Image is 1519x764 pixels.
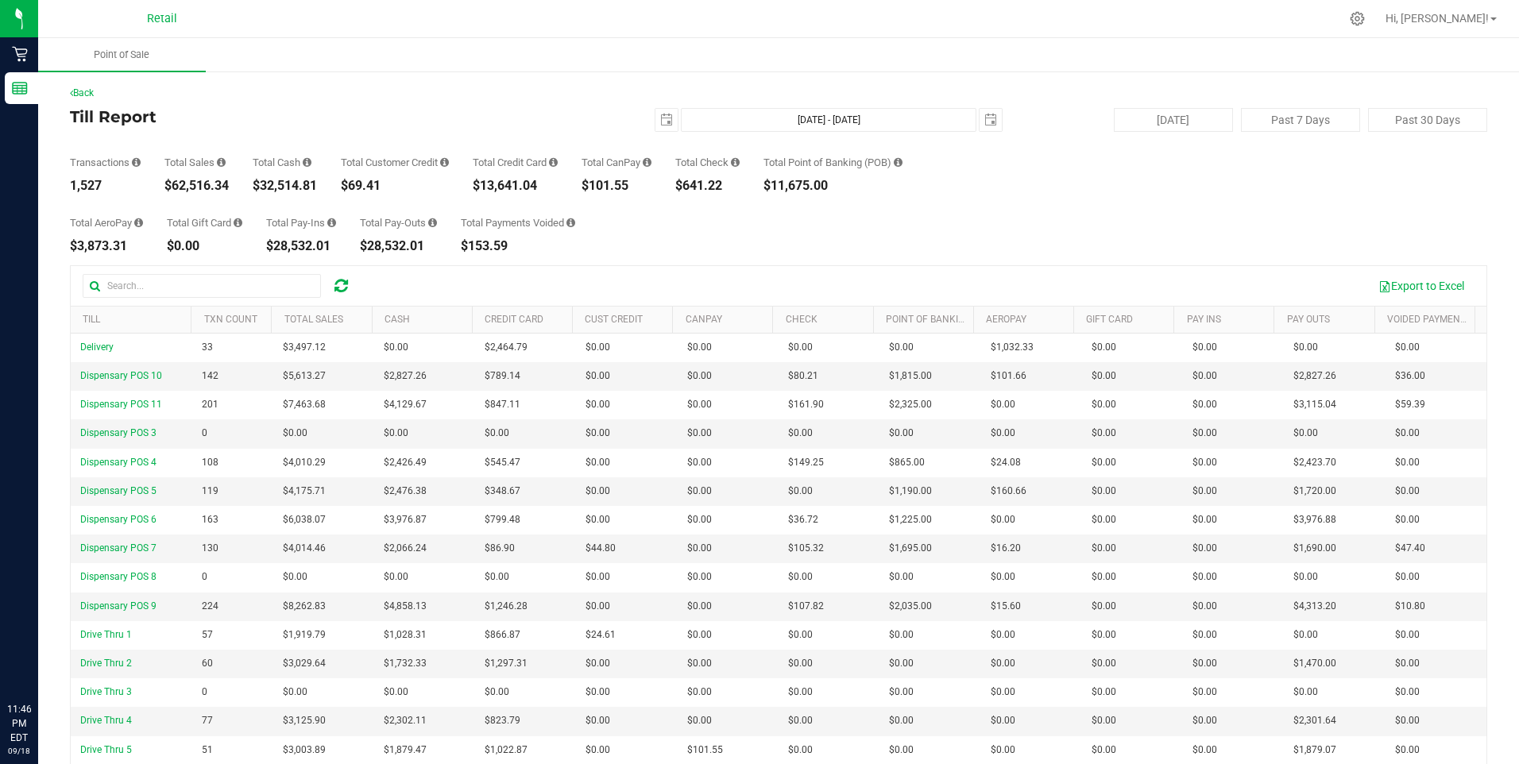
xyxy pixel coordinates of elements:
span: $0.00 [788,627,813,642]
span: $0.00 [586,512,610,527]
span: $0.00 [991,512,1015,527]
span: $36.72 [788,512,818,527]
span: $0.00 [283,685,307,700]
span: Dispensary POS 8 [80,571,157,582]
span: $1,879.07 [1293,743,1336,758]
span: $348.67 [485,484,520,499]
span: $1,732.33 [384,656,427,671]
span: $0.00 [1192,743,1217,758]
span: $0.00 [1192,599,1217,614]
span: $0.00 [1192,455,1217,470]
span: $47.40 [1395,541,1425,556]
span: $16.20 [991,541,1021,556]
span: $0.00 [1395,627,1420,642]
i: Sum of all voided payment transaction amounts (excluding tips and transaction fees) within the da... [566,218,575,228]
button: [DATE] [1114,108,1233,132]
span: $1,695.00 [889,541,932,556]
span: $0.00 [687,569,712,585]
span: $0.00 [1092,426,1116,441]
span: $0.00 [991,397,1015,412]
a: Cust Credit [585,314,643,325]
span: $0.00 [788,713,813,728]
span: $0.00 [384,685,408,700]
span: $0.00 [889,685,914,700]
span: $0.00 [586,340,610,355]
span: $789.14 [485,368,520,384]
span: $0.00 [1395,685,1420,700]
a: Gift Card [1086,314,1133,325]
span: $0.00 [1092,455,1116,470]
span: $0.00 [485,569,509,585]
span: Dispensary POS 7 [80,542,157,554]
span: Delivery [80,341,114,353]
span: $105.32 [788,541,824,556]
span: $0.00 [991,713,1015,728]
span: 163 [202,512,218,527]
span: $0.00 [1293,340,1318,355]
span: $0.00 [788,484,813,499]
span: $0.00 [1092,512,1116,527]
span: $0.00 [1293,627,1318,642]
button: Past 7 Days [1241,108,1360,132]
span: select [655,109,678,131]
span: Drive Thru 2 [80,658,132,669]
span: $0.00 [586,397,610,412]
span: $1,879.47 [384,743,427,758]
p: 09/18 [7,745,31,757]
span: $0.00 [687,627,712,642]
div: Total Check [675,157,740,168]
button: Past 30 Days [1368,108,1487,132]
span: $0.00 [788,340,813,355]
inline-svg: Retail [12,46,28,62]
span: $1,815.00 [889,368,932,384]
span: $0.00 [687,397,712,412]
span: $0.00 [687,455,712,470]
span: $0.00 [1192,569,1217,585]
a: CanPay [686,314,722,325]
span: $0.00 [687,484,712,499]
span: $0.00 [687,599,712,614]
span: $0.00 [991,743,1015,758]
span: $0.00 [1092,569,1116,585]
i: Sum of all cash pay-ins added to tills within the date range. [327,218,336,228]
span: Drive Thru 1 [80,629,132,640]
span: Dispensary POS 3 [80,427,157,438]
span: $0.00 [1395,340,1420,355]
span: $3,976.88 [1293,512,1336,527]
span: 0 [202,426,207,441]
span: $0.00 [1092,743,1116,758]
span: $101.66 [991,368,1026,384]
span: 77 [202,713,213,728]
span: 201 [202,397,218,412]
div: $641.22 [675,179,740,192]
a: Voided Payments [1387,314,1471,325]
span: $0.00 [1395,569,1420,585]
span: $0.00 [586,569,610,585]
span: $7,463.68 [283,397,326,412]
span: $1,690.00 [1293,541,1336,556]
div: Total Cash [253,157,317,168]
span: select [980,109,1002,131]
span: $2,827.26 [384,368,427,384]
span: $0.00 [1293,426,1318,441]
div: Total Credit Card [473,157,558,168]
span: $0.00 [1395,426,1420,441]
span: $0.00 [1092,368,1116,384]
span: $0.00 [788,426,813,441]
span: $4,129.67 [384,397,427,412]
span: 0 [202,685,207,700]
div: $153.59 [461,240,575,253]
div: $28,532.01 [266,240,336,253]
span: $0.00 [1192,713,1217,728]
span: $545.47 [485,455,520,470]
span: $2,464.79 [485,340,528,355]
a: Point of Banking (POB) [886,314,999,325]
span: $0.00 [1192,541,1217,556]
span: $160.66 [991,484,1026,499]
span: Drive Thru 4 [80,715,132,726]
span: $1,246.28 [485,599,528,614]
span: $0.00 [384,569,408,585]
span: $59.39 [1395,397,1425,412]
span: $0.00 [1192,340,1217,355]
div: Total Pay-Ins [266,218,336,228]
